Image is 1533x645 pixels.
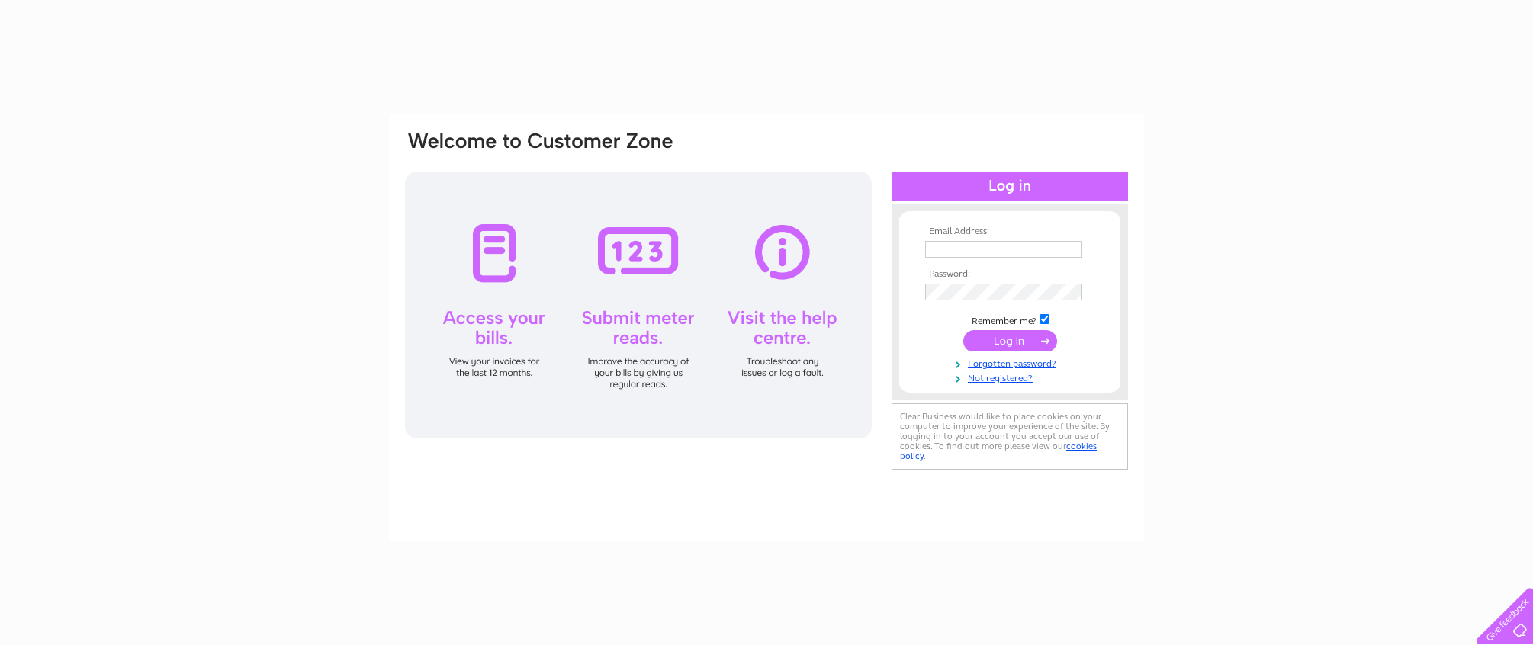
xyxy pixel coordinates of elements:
td: Remember me? [921,312,1098,327]
th: Password: [921,269,1098,280]
div: Clear Business would like to place cookies on your computer to improve your experience of the sit... [892,403,1128,470]
a: Not registered? [925,370,1098,384]
a: cookies policy [900,441,1097,461]
a: Forgotten password? [925,355,1098,370]
th: Email Address: [921,226,1098,237]
input: Submit [963,330,1057,351]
